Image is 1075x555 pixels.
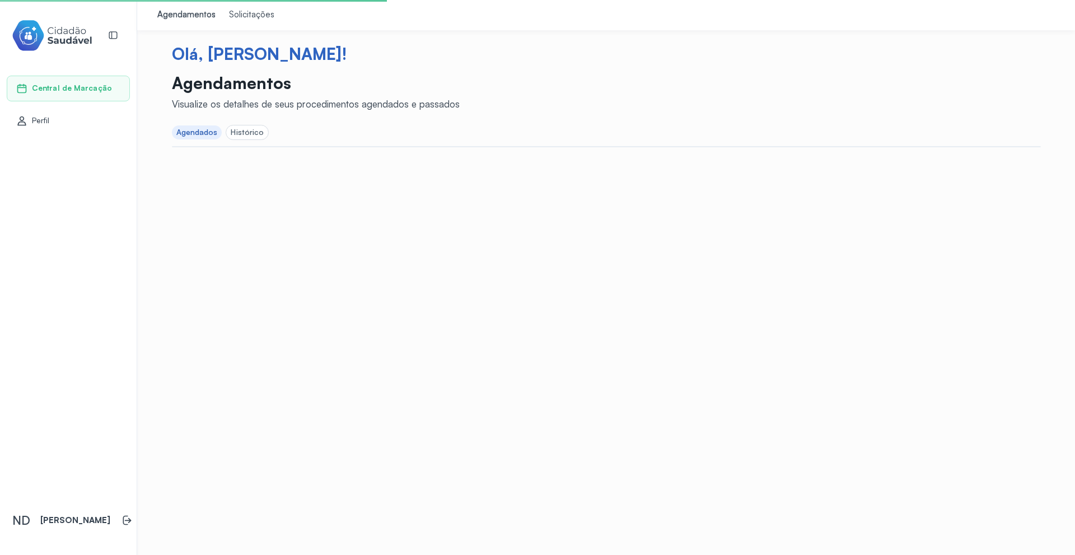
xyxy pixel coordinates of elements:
[229,10,274,21] div: Solicitações
[32,83,112,93] span: Central de Marcação
[172,73,460,93] p: Agendamentos
[12,18,92,53] img: cidadao-saudavel-filled-logo.svg
[176,128,218,137] div: Agendados
[172,44,1041,64] div: Olá, [PERSON_NAME]!
[40,515,110,526] p: [PERSON_NAME]
[16,83,120,94] a: Central de Marcação
[32,116,50,125] span: Perfil
[172,98,460,110] div: Visualize os detalhes de seus procedimentos agendados e passados
[231,128,264,137] div: Histórico
[16,115,120,127] a: Perfil
[12,513,30,528] span: ND
[157,10,216,21] div: Agendamentos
